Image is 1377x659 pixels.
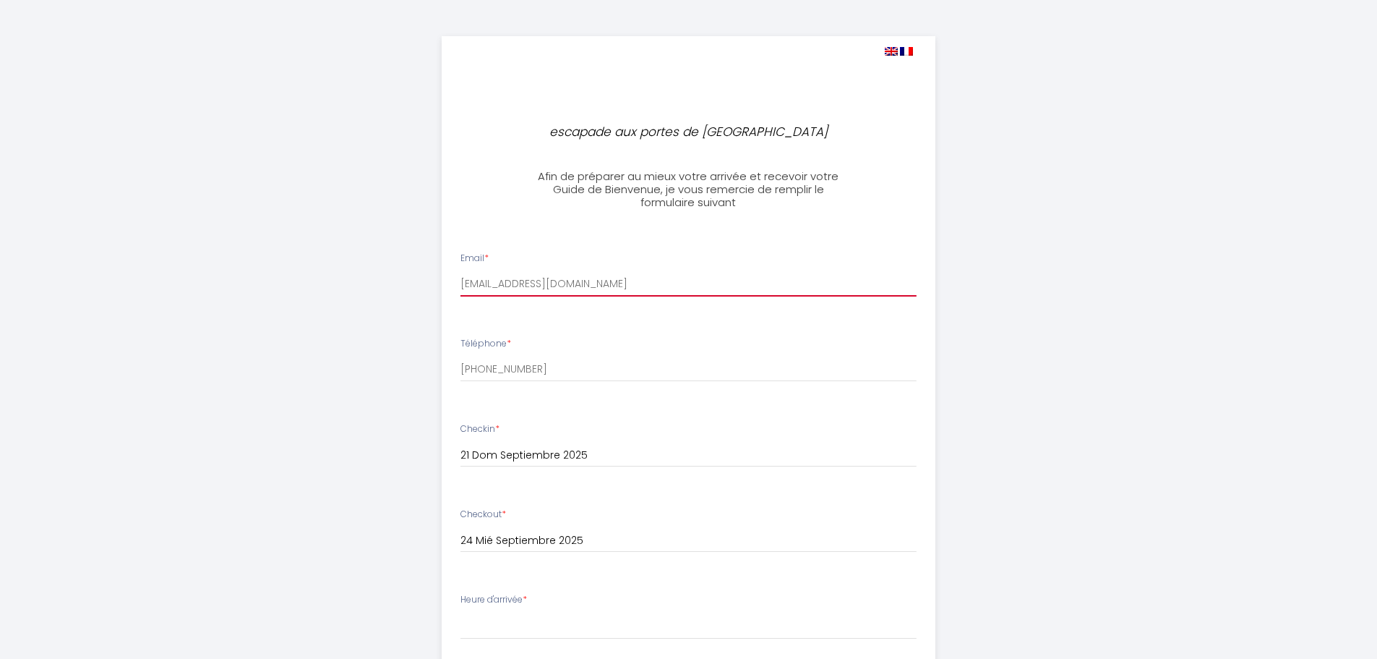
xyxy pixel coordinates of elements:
label: Checkout [460,508,506,522]
label: Checkin [460,422,499,436]
label: Téléphone [460,337,511,351]
p: escapade aux portes de [GEOGRAPHIC_DATA] [534,122,844,142]
label: Email [460,252,489,265]
h3: Afin de préparer au mieux votre arrivée et recevoir votre Guide de Bienvenue, je vous remercie de... [528,170,849,209]
img: en.png [885,47,898,56]
label: Heure d'arrivée [460,593,527,607]
img: fr.png [900,47,913,56]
